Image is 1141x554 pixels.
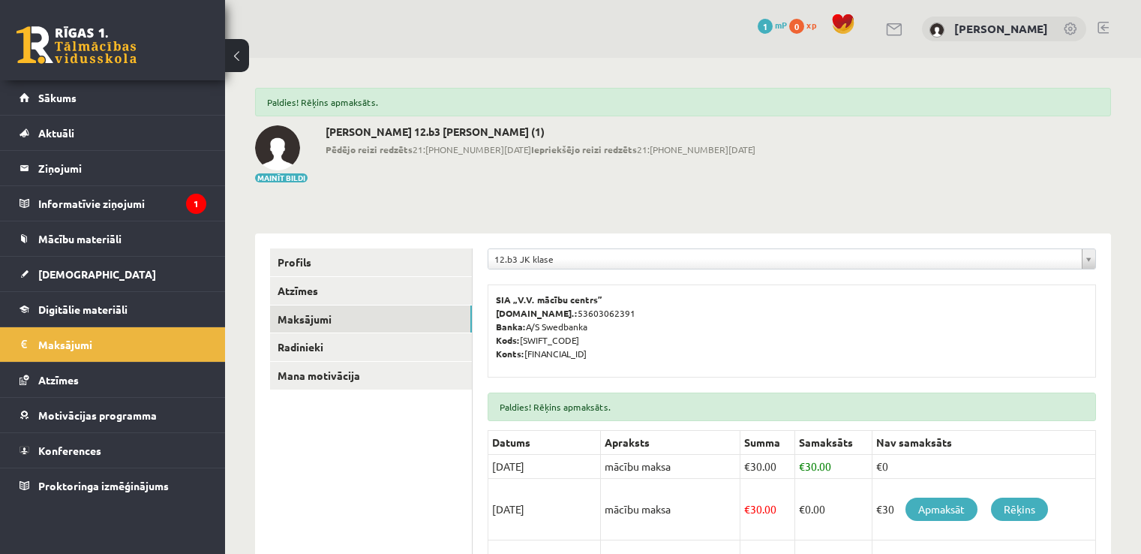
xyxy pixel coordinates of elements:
td: 0.00 [795,479,872,540]
a: [DEMOGRAPHIC_DATA] [20,257,206,291]
button: Mainīt bildi [255,173,308,182]
b: Pēdējo reizi redzēts [326,143,413,155]
td: [DATE] [488,479,601,540]
legend: Maksājumi [38,327,206,362]
h2: [PERSON_NAME] 12.b3 [PERSON_NAME] (1) [326,125,755,138]
span: Motivācijas programma [38,408,157,422]
a: Konferences [20,433,206,468]
b: SIA „V.V. mācību centrs” [496,294,603,306]
td: 30.00 [740,479,795,540]
a: Ziņojumi [20,151,206,185]
a: 0 xp [789,19,824,31]
a: Apmaksāt [905,498,977,521]
span: 21:[PHONE_NUMBER][DATE] 21:[PHONE_NUMBER][DATE] [326,143,755,156]
td: €0 [872,455,1096,479]
th: Samaksāts [795,431,872,455]
span: 1 [758,19,773,34]
div: Paldies! Rēķins apmaksāts. [255,88,1111,116]
b: Kods: [496,334,520,346]
span: € [744,459,750,473]
td: mācību maksa [601,479,740,540]
b: [DOMAIN_NAME].: [496,307,578,319]
span: Digitālie materiāli [38,303,128,316]
a: Proktoringa izmēģinājums [20,468,206,503]
a: 1 mP [758,19,787,31]
a: Motivācijas programma [20,398,206,432]
a: Atzīmes [270,277,472,305]
span: Proktoringa izmēģinājums [38,479,169,492]
th: Nav samaksāts [872,431,1096,455]
a: Profils [270,248,472,276]
a: [PERSON_NAME] [954,21,1048,36]
a: Atzīmes [20,363,206,397]
a: Sākums [20,80,206,115]
span: mP [775,19,787,31]
span: 0 [789,19,804,34]
i: 1 [186,194,206,214]
th: Summa [740,431,795,455]
a: Mācību materiāli [20,221,206,256]
td: mācību maksa [601,455,740,479]
a: Maksājumi [20,327,206,362]
legend: Ziņojumi [38,151,206,185]
span: [DEMOGRAPHIC_DATA] [38,267,156,281]
span: € [744,502,750,516]
img: Anastasija Žukova [929,23,944,38]
a: Mana motivācija [270,362,472,390]
legend: Informatīvie ziņojumi [38,186,206,221]
a: Aktuāli [20,116,206,150]
td: 30.00 [795,455,872,479]
span: Konferences [38,444,101,457]
a: Rēķins [991,498,1048,521]
span: Aktuāli [38,126,74,140]
a: Informatīvie ziņojumi1 [20,186,206,221]
span: € [799,502,805,516]
b: Konts: [496,348,524,360]
p: 53603062391 A/S Swedbanka [SWIFT_CODE] [FINANCIAL_ID] [496,293,1088,360]
b: Iepriekšējo reizi redzēts [531,143,637,155]
span: € [799,459,805,473]
td: [DATE] [488,455,601,479]
th: Datums [488,431,601,455]
span: Atzīmes [38,373,79,387]
span: 12.b3 JK klase [494,249,1076,269]
td: 30.00 [740,455,795,479]
a: Rīgas 1. Tālmācības vidusskola [17,26,137,64]
th: Apraksts [601,431,740,455]
span: Sākums [38,91,77,104]
a: 12.b3 JK klase [488,249,1095,269]
a: Maksājumi [270,306,472,333]
b: Banka: [496,321,526,333]
a: Radinieki [270,333,472,361]
td: €30 [872,479,1096,540]
span: xp [806,19,816,31]
span: Mācību materiāli [38,232,122,245]
a: Digitālie materiāli [20,292,206,327]
img: Anastasija Žukova [255,125,300,170]
div: Paldies! Rēķins apmaksāts. [488,393,1096,421]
